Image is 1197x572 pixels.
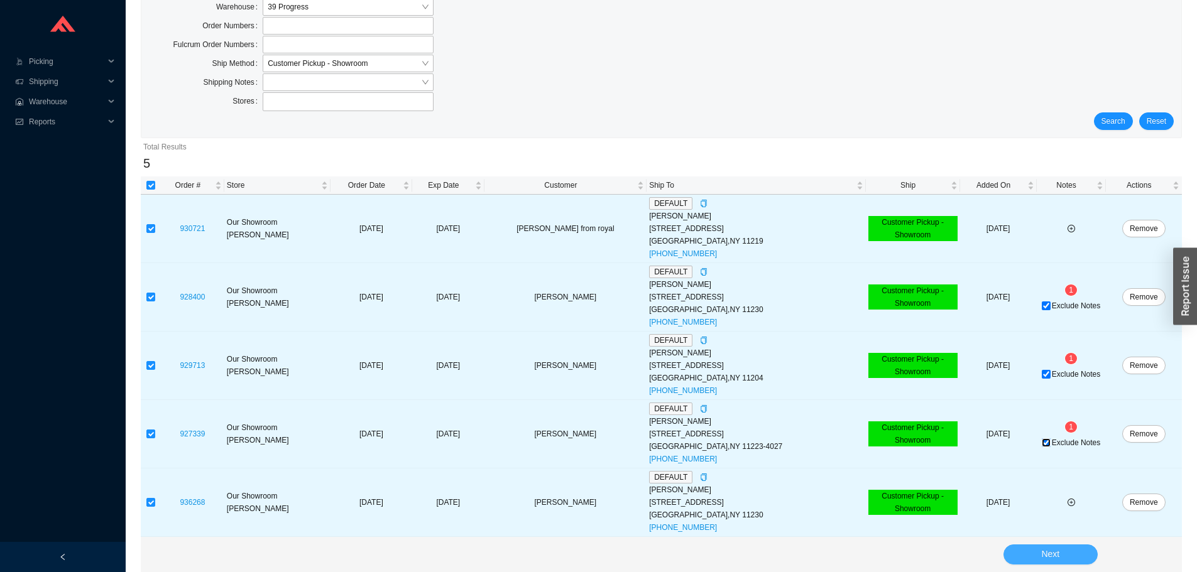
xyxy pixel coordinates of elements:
span: Warehouse [29,92,104,112]
div: Our Showroom [PERSON_NAME] [227,284,328,310]
th: Added On sortable [960,176,1037,195]
button: Next [1003,544,1098,564]
th: Store sortable [224,176,331,195]
span: 5 [143,156,150,170]
span: left [59,553,67,561]
span: DEFAULT [649,402,692,415]
a: [PHONE_NUMBER] [649,318,717,326]
span: Shipping [29,72,104,92]
div: [STREET_ADDRESS] [649,291,863,303]
td: [DATE] [960,195,1037,263]
th: Notes sortable [1037,176,1106,195]
div: [DATE] [415,496,482,509]
th: Actions sortable [1106,176,1182,195]
span: DEFAULT [649,266,692,278]
td: [DATE] [960,400,1037,468]
a: [PHONE_NUMBER] [649,386,717,395]
span: copy [700,268,708,276]
span: Ship To [649,179,853,192]
div: Customer Pickup - Showroom [868,421,958,446]
input: Exclude Notes [1042,370,1051,379]
td: [DATE] [331,263,412,332]
a: 930721 [180,224,205,233]
td: [DATE] [331,195,412,263]
span: Reports [29,112,104,132]
div: [DATE] [415,359,482,372]
span: Notes [1039,179,1094,192]
div: Copy [700,471,708,483]
td: [DATE] [960,332,1037,400]
th: Ship To sortable [647,176,865,195]
div: [STREET_ADDRESS] [649,496,863,509]
a: [PHONE_NUMBER] [649,523,717,532]
span: Ship [868,179,948,192]
span: Exclude Notes [1052,439,1100,446]
span: Picking [29,51,104,72]
th: Order Date sortable [331,176,412,195]
div: Customer Pickup - Showroom [868,284,958,310]
div: Customer Pickup - Showroom [868,216,958,241]
div: [GEOGRAPHIC_DATA] , NY 11204 [649,372,863,384]
div: [GEOGRAPHIC_DATA] , NY 11219 [649,235,863,247]
th: Order # sortable [161,176,224,195]
span: fund [15,118,24,126]
span: Remove [1130,496,1158,509]
div: Our Showroom [PERSON_NAME] [227,353,328,378]
td: [PERSON_NAME] [484,468,647,537]
a: [PHONE_NUMBER] [649,249,717,258]
span: Reset [1147,115,1166,127]
th: Exp Date sortable [412,176,484,195]
td: [DATE] [331,400,412,468]
span: Order # [163,179,212,192]
span: Customer [487,179,635,192]
span: DEFAULT [649,471,692,483]
label: Stores [232,92,263,110]
span: plus-circle [1068,499,1075,506]
div: [GEOGRAPHIC_DATA] , NY 11223-4027 [649,440,863,453]
div: [PERSON_NAME] [649,415,863,428]
input: Exclude Notes [1042,438,1051,447]
span: DEFAULT [649,197,692,210]
div: [STREET_ADDRESS] [649,428,863,440]
span: 1 [1069,354,1073,363]
span: Exclude Notes [1052,302,1100,310]
sup: 1 [1065,353,1077,364]
label: Fulcrum Order Numbers [173,36,263,53]
span: Actions [1108,179,1170,192]
a: 927339 [180,429,205,438]
td: [DATE] [960,263,1037,332]
label: Shipping Notes [203,73,263,91]
div: [DATE] [415,222,482,235]
td: [DATE] [960,468,1037,537]
span: 1 [1069,423,1073,431]
span: Remove [1130,428,1158,440]
a: [PHONE_NUMBER] [649,455,717,463]
div: [DATE] [415,291,482,303]
span: copy [700,200,708,207]
label: Order Numbers [202,17,263,35]
span: DEFAULT [649,334,692,347]
button: Remove [1122,288,1166,306]
span: copy [700,473,708,481]
th: Ship sortable [866,176,960,195]
td: [PERSON_NAME] [484,400,647,468]
span: Added On [963,179,1025,192]
div: Total Results [143,141,1179,153]
th: Customer sortable [484,176,647,195]
div: Copy [700,197,708,210]
span: Search [1101,115,1125,127]
div: [DATE] [415,428,482,440]
div: Our Showroom [PERSON_NAME] [227,421,328,446]
button: Search [1094,112,1133,130]
span: Next [1041,547,1059,561]
label: Ship Method [212,55,263,72]
div: [GEOGRAPHIC_DATA] , NY 11230 [649,509,863,521]
a: 936268 [180,498,205,507]
span: Exp Date [415,179,473,192]
span: copy [700,405,708,413]
sup: 1 [1065,284,1077,296]
div: [STREET_ADDRESS] [649,359,863,372]
div: [PERSON_NAME] [649,347,863,359]
div: Copy [700,402,708,415]
div: Our Showroom [PERSON_NAME] [227,490,328,515]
